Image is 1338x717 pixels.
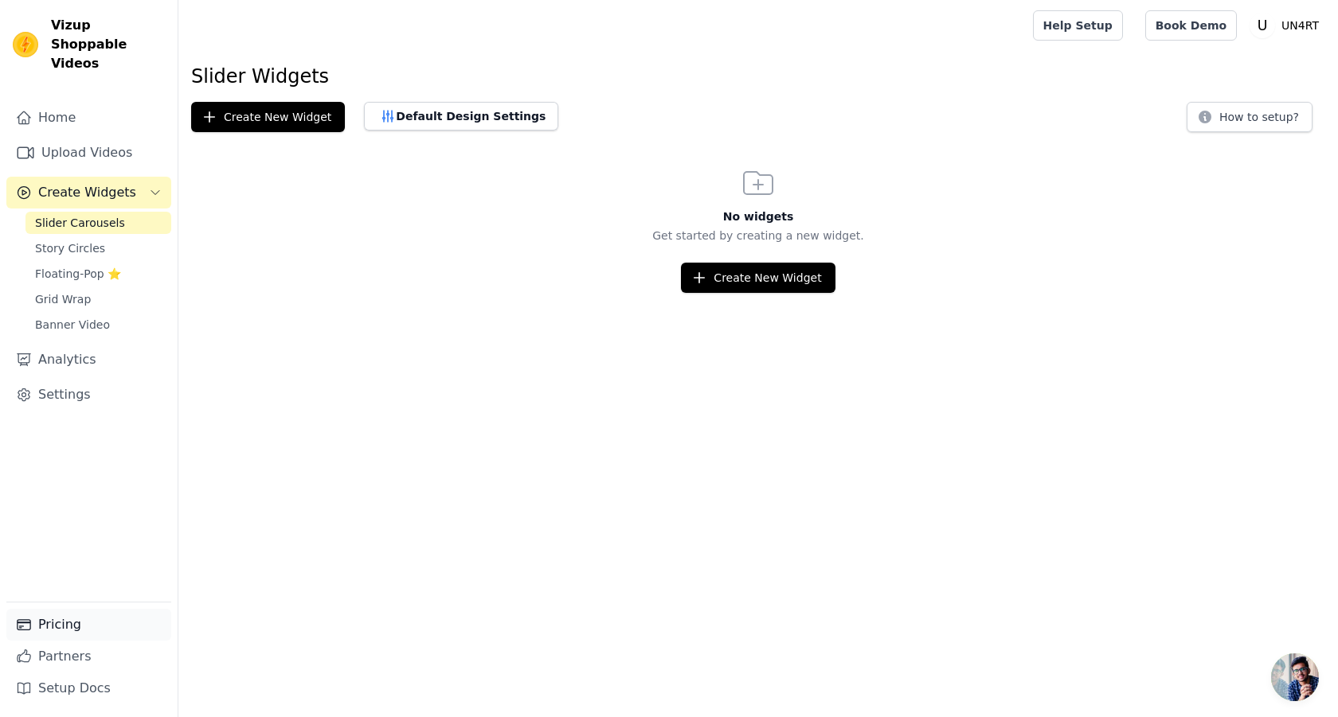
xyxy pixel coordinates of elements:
a: Book Demo [1145,10,1237,41]
h3: No widgets [178,208,1338,224]
text: U [1258,18,1268,33]
button: Create Widgets [6,177,171,208]
button: Default Design Settings [364,102,558,131]
a: Help Setup [1033,10,1123,41]
a: Partners [6,641,171,672]
a: How to setup? [1187,113,1313,128]
img: Vizup [13,32,38,57]
a: Setup Docs [6,672,171,704]
span: Create Widgets [38,183,136,202]
span: Story Circles [35,240,105,256]
a: Home [6,102,171,134]
p: UN4RT [1275,11,1325,40]
span: Grid Wrap [35,291,91,307]
a: Chat öffnen [1271,653,1319,701]
a: Floating-Pop ⭐ [25,263,171,285]
button: Create New Widget [681,263,835,293]
a: Banner Video [25,314,171,336]
a: Pricing [6,609,171,641]
a: Slider Carousels [25,212,171,234]
span: Slider Carousels [35,215,125,231]
a: Story Circles [25,237,171,259]
h1: Slider Widgets [191,64,1325,89]
span: Banner Video [35,317,110,333]
p: Get started by creating a new widget. [178,228,1338,244]
button: U UN4RT [1250,11,1325,40]
a: Grid Wrap [25,288,171,310]
button: Create New Widget [191,102,345,132]
a: Settings [6,379,171,411]
button: How to setup? [1187,102,1313,132]
a: Analytics [6,344,171,376]
span: Floating-Pop ⭐ [35,266,121,282]
span: Vizup Shoppable Videos [51,16,165,73]
a: Upload Videos [6,137,171,169]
